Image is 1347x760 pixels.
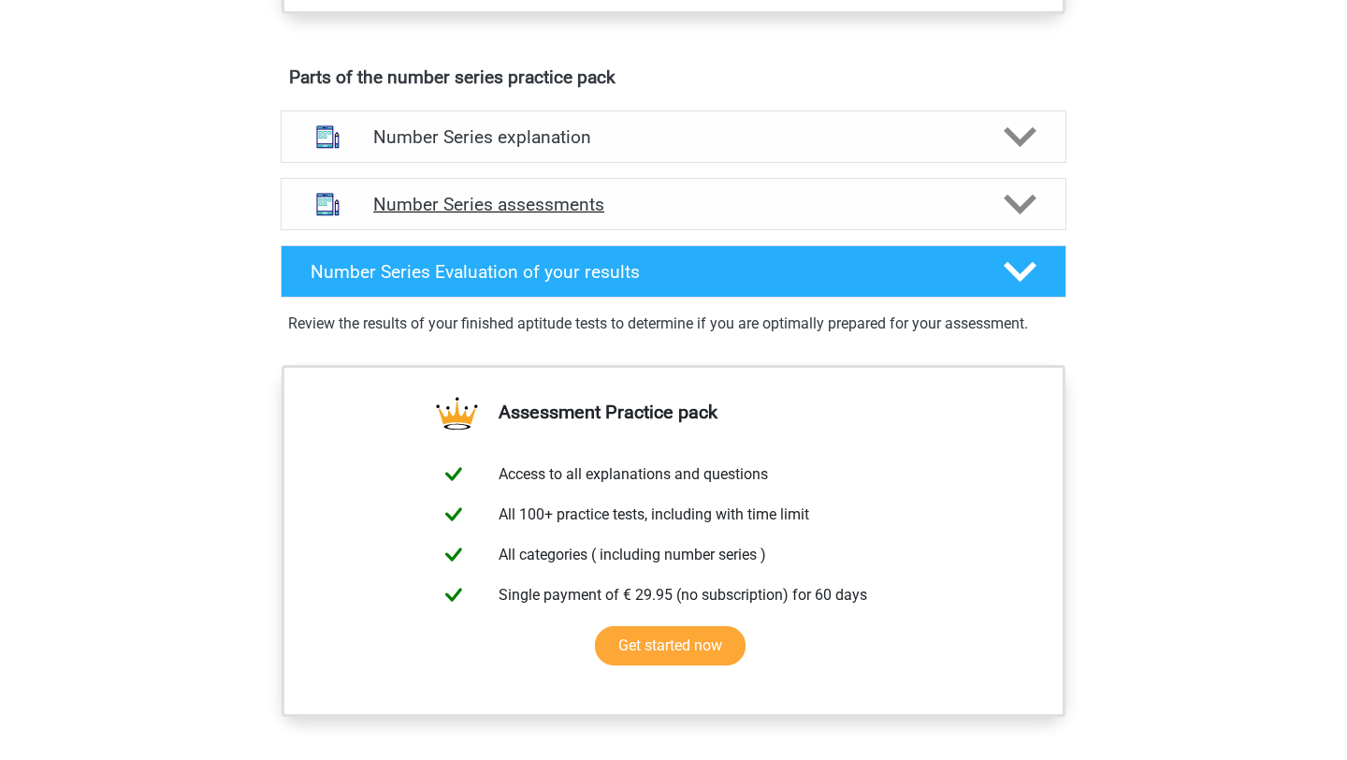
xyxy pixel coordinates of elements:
[373,194,974,215] h4: Number Series assessments
[595,626,746,665] a: Get started now
[304,113,352,161] img: number series explanations
[311,261,974,283] h4: Number Series Evaluation of your results
[304,181,352,228] img: number series assessments
[273,110,1074,163] a: explanations Number Series explanation
[288,313,1059,335] p: Review the results of your finished aptitude tests to determine if you are optimally prepared for...
[273,245,1074,298] a: Number Series Evaluation of your results
[273,178,1074,230] a: assessments Number Series assessments
[373,126,974,148] h4: Number Series explanation
[289,66,1058,88] h4: Parts of the number series practice pack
